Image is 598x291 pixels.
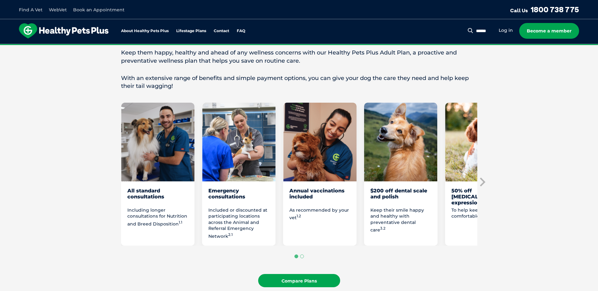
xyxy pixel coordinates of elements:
[283,103,357,246] li: 3 of 8
[451,207,512,220] p: To help keep your dog comfortable
[370,188,431,206] div: $200 off dental scale and polish
[181,44,417,50] span: Proactive, preventative wellness program designed to keep your pet healthier and happier for longer
[510,5,579,14] a: Call Us1800 738 775
[121,74,477,90] p: With an extensive range of benefits and simple payment options, you can give your dog the care th...
[477,177,487,187] button: Next slide
[121,254,477,259] ul: Select a slide to show
[208,207,269,240] p: Included or discounted at participating locations across the Animal and Referral Emergency Network
[214,29,229,33] a: Contact
[289,207,350,221] p: As recommended by your vet
[451,188,512,206] div: 50% off [MEDICAL_DATA] expression
[19,7,43,13] a: Find A Vet
[380,226,386,231] sup: 3.2
[294,254,298,258] button: Go to page 1
[73,7,125,13] a: Book an Appointment
[121,29,169,33] a: About Healthy Pets Plus
[499,27,513,33] a: Log in
[510,7,528,14] span: Call Us
[364,103,438,246] li: 4 of 8
[121,49,477,65] p: Keep them happy, healthy and ahead of any wellness concerns with our Healthy Pets Plus Adult Plan...
[519,23,579,39] a: Become a member
[467,27,474,34] button: Search
[121,103,194,246] li: 1 of 8
[258,274,340,287] a: Compare Plans
[289,188,350,206] div: Annual vaccinations included
[127,188,188,206] div: All standard consultations
[237,29,245,33] a: FAQ
[300,254,304,258] button: Go to page 2
[179,220,182,225] sup: 1.1
[19,23,108,38] img: hpp-logo
[49,7,67,13] a: WebVet
[370,207,431,233] p: Keep their smile happy and healthy with preventative dental care
[228,232,233,237] sup: 2.1
[127,207,188,227] p: Including longer consultations for Nutrition and Breed Disposition
[176,29,206,33] a: Lifestage Plans
[208,188,269,206] div: Emergency consultations
[202,103,276,246] li: 2 of 8
[445,103,519,246] li: 5 of 8
[297,214,301,218] sup: 1.2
